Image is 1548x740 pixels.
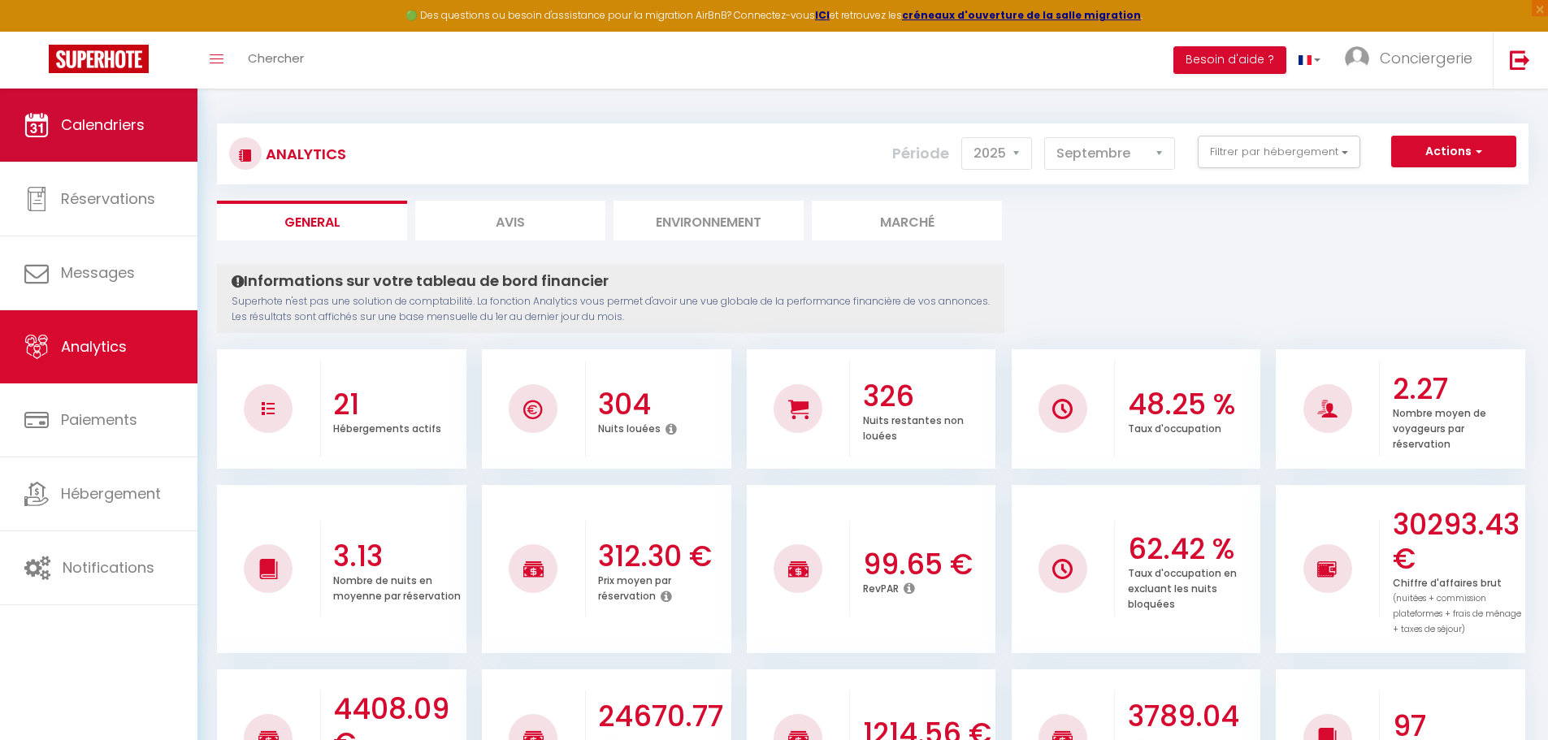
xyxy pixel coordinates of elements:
[333,387,462,422] h3: 21
[863,379,992,413] h3: 326
[262,136,346,172] h3: Analytics
[1128,418,1221,435] p: Taux d'occupation
[61,336,127,357] span: Analytics
[1380,48,1472,68] span: Conciergerie
[1317,559,1338,578] img: NO IMAGE
[1333,32,1493,89] a: ... Conciergerie
[1393,372,1522,406] h3: 2.27
[1345,46,1369,71] img: ...
[1393,592,1521,635] span: (nuitées + commission plateformes + frais de ménage + taxes de séjour)
[61,483,161,504] span: Hébergement
[333,418,441,435] p: Hébergements actifs
[1391,136,1516,168] button: Actions
[1510,50,1530,70] img: logout
[1128,532,1257,566] h3: 62.42 %
[63,557,154,578] span: Notifications
[1198,136,1360,168] button: Filtrer par hébergement
[248,50,304,67] span: Chercher
[902,8,1141,22] a: créneaux d'ouverture de la salle migration
[333,570,461,603] p: Nombre de nuits en moyenne par réservation
[1393,508,1522,576] h3: 30293.43 €
[49,45,149,73] img: Super Booking
[217,201,407,240] li: General
[598,418,661,435] p: Nuits louées
[598,387,727,422] h3: 304
[1393,573,1521,636] p: Chiffre d'affaires brut
[815,8,830,22] a: ICI
[598,539,727,573] h3: 312.30 €
[863,578,899,595] p: RevPAR
[262,402,275,415] img: NO IMAGE
[1393,403,1486,451] p: Nombre moyen de voyageurs par réservation
[1128,387,1257,422] h3: 48.25 %
[1128,563,1237,611] p: Taux d'occupation en excluant les nuits bloquées
[61,115,145,135] span: Calendriers
[61,409,137,430] span: Paiements
[598,570,671,603] p: Prix moyen par réservation
[61,262,135,283] span: Messages
[1173,46,1286,74] button: Besoin d'aide ?
[863,547,992,582] h3: 99.65 €
[863,410,964,443] p: Nuits restantes non louées
[232,272,990,290] h4: Informations sur votre tableau de bord financier
[13,6,62,55] button: Ouvrir le widget de chat LiveChat
[1052,559,1073,579] img: NO IMAGE
[892,136,949,171] label: Période
[236,32,316,89] a: Chercher
[232,294,990,325] p: Superhote n'est pas une solution de comptabilité. La fonction Analytics vous permet d'avoir une v...
[61,188,155,209] span: Réservations
[614,201,804,240] li: Environnement
[415,201,605,240] li: Avis
[812,201,1002,240] li: Marché
[333,539,462,573] h3: 3.13
[1479,667,1536,728] iframe: Chat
